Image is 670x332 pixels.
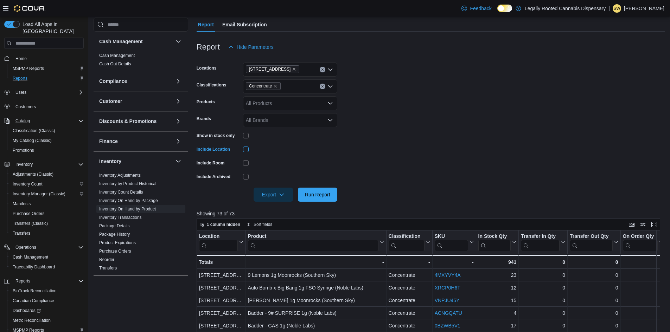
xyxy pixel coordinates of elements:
button: Remove Concentrate from selection in this group [273,84,277,88]
div: 0 [570,271,618,279]
h3: Inventory [99,158,121,165]
div: 4 [478,309,516,317]
button: Cash Management [99,38,173,45]
div: 0 [623,309,663,317]
button: Promotions [7,145,87,155]
div: On Order Qty [623,233,658,251]
div: SKU URL [434,233,468,251]
span: [STREET_ADDRESS] [249,66,291,73]
a: Traceabilty Dashboard [10,263,58,271]
span: Adjustments (Classic) [13,171,53,177]
span: MSPMP Reports [10,64,84,73]
a: Transfers [10,229,33,237]
button: BioTrack Reconciliation [7,286,87,296]
span: Dashboards [13,308,41,313]
span: Reports [10,74,84,83]
a: 4MXYVY4A [434,272,460,278]
span: Home [13,54,84,63]
button: Customer [99,98,173,105]
div: 0 [521,271,565,279]
span: Hide Parameters [237,44,274,51]
div: Transfer Out Qty [570,233,612,251]
span: Reorder [99,257,114,262]
a: Package Details [99,223,130,228]
button: Product [248,233,384,251]
div: Classification [388,233,424,251]
span: My Catalog (Classic) [13,138,52,143]
span: Catalog [13,117,84,125]
a: Cash Management [99,53,135,58]
span: 1800 6th Street [246,65,300,73]
button: MSPMP Reports [7,64,87,73]
button: Reports [1,276,87,286]
button: On Order Qty [623,233,663,251]
span: Transfers (Classic) [10,219,84,228]
button: Finance [99,138,173,145]
button: Run Report [298,188,337,202]
span: Users [15,90,26,95]
button: Discounts & Promotions [174,117,183,125]
a: Inventory Manager (Classic) [10,190,68,198]
span: Classification (Classic) [13,128,55,134]
img: Cova [14,5,45,12]
div: - [434,258,473,266]
div: 9 Lemons 1g Moonrocks (Southern Sky) [248,271,384,279]
span: MSPMP Reports [13,66,44,71]
a: Cash Management [10,253,51,261]
button: SKU [434,233,473,251]
a: Inventory On Hand by Product [99,207,156,211]
button: Clear input [320,84,325,89]
span: Purchase Orders [10,209,84,218]
span: Purchase Orders [13,211,45,216]
span: Inventory On Hand by Package [99,198,158,203]
button: Discounts & Promotions [99,118,173,125]
a: Dashboards [10,306,44,315]
button: Inventory Manager (Classic) [7,189,87,199]
button: Inventory [174,157,183,165]
a: 0BZWB5V1 [434,323,460,328]
span: Cash Out Details [99,61,131,67]
div: 0 [623,296,663,305]
div: Product [248,233,378,240]
span: Traceabilty Dashboard [13,264,55,270]
div: Concentrate [388,271,430,279]
a: ACNGQATU [434,310,462,316]
span: Inventory [15,162,33,167]
div: 15 [478,296,516,305]
div: 0 [521,258,565,266]
span: Promotions [10,146,84,155]
p: Showing 73 of 73 [197,210,665,217]
input: Dark Mode [497,5,512,12]
button: Operations [13,243,39,252]
a: Classification (Classic) [10,126,58,135]
span: Inventory On Hand by Product [99,206,156,212]
span: Canadian Compliance [10,297,84,305]
span: Load All Apps in [GEOGRAPHIC_DATA] [20,21,84,35]
button: Reports [7,73,87,83]
label: Include Archived [197,174,230,180]
span: Cash Management [10,253,84,261]
span: Traceabilty Dashboard [10,263,84,271]
span: Manifests [13,201,31,207]
span: Inventory Count [13,181,43,187]
button: Adjustments (Classic) [7,169,87,179]
span: Metrc Reconciliation [13,318,51,323]
button: Transfer Out Qty [570,233,618,251]
span: Inventory Count Details [99,189,143,195]
span: Inventory [13,160,84,169]
div: Transfer In Qty [521,233,560,251]
span: Classification (Classic) [10,126,84,135]
div: Concentrate [388,296,430,305]
div: Badder - 9# SURPRISE 1g (Noble Labs) [248,309,384,317]
span: Inventory Adjustments [99,172,141,178]
div: 0 [623,284,663,292]
a: Promotions [10,146,37,155]
span: Transfers [10,229,84,237]
a: Product Expirations [99,240,136,245]
a: Canadian Compliance [10,297,57,305]
div: In Stock Qty [478,233,511,251]
div: Concentrate [388,309,430,317]
div: 0 [623,271,663,279]
span: Inventory Transactions [99,215,142,220]
button: In Stock Qty [478,233,516,251]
